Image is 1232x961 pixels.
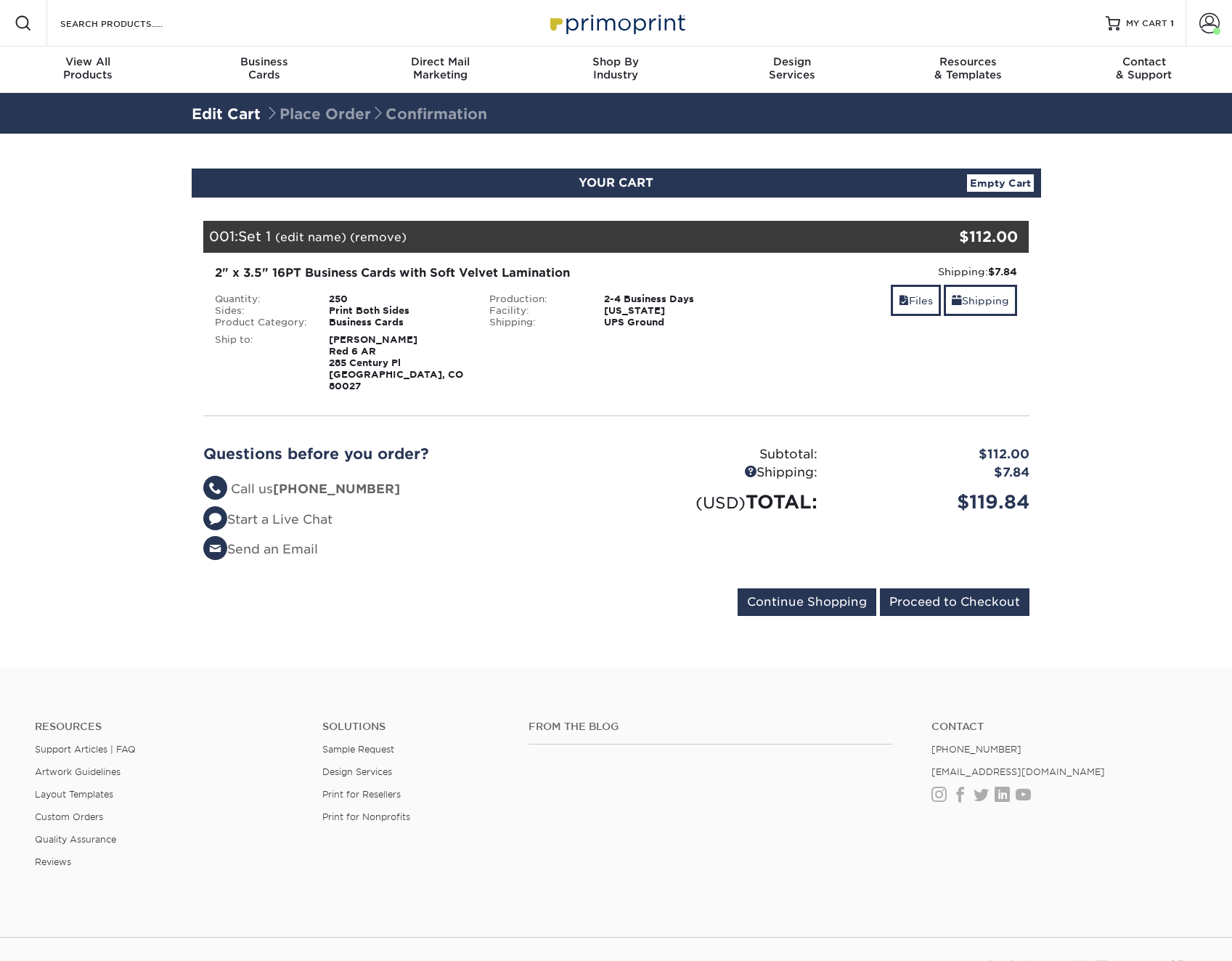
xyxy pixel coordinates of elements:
div: [US_STATE] [593,305,754,317]
div: Shipping: [764,264,1018,279]
div: Sides: [204,305,319,317]
a: Sample Request [322,744,394,755]
input: SEARCH PRODUCTS..... [59,15,200,32]
strong: $7.84 [988,266,1017,277]
div: Print Both Sides [318,305,478,317]
span: Business [176,55,351,68]
a: [EMAIL_ADDRESS][DOMAIN_NAME] [931,766,1105,777]
strong: [PERSON_NAME] Red 6 AR 285 Century Pl [GEOGRAPHIC_DATA], CO 80027 [329,334,463,392]
a: Artwork Guidelines [35,766,121,777]
div: Industry [528,55,703,81]
a: Contact& Support [1056,46,1232,93]
span: Contact [1056,55,1232,68]
a: Reviews [35,856,71,867]
div: Shipping: [478,317,593,328]
a: DesignServices [704,46,880,93]
div: 001: [203,221,892,253]
div: Ship to: [204,334,319,392]
span: Shop By [528,55,703,68]
div: UPS Ground [593,317,754,328]
a: Quality Assurance [35,834,116,845]
a: Support Articles | FAQ [35,744,136,755]
div: 2" x 3.5" 16PT Business Cards with Soft Velvet Lamination [215,264,743,282]
h4: Resources [35,721,301,733]
a: Files [891,285,941,316]
a: Resources& Templates [880,46,1056,93]
div: TOTAL: [616,488,828,516]
div: Marketing [352,55,528,81]
small: (USD) [695,493,746,512]
span: Direct Mail [352,55,528,68]
span: YOUR CART [579,176,653,190]
div: 2-4 Business Days [593,293,754,305]
div: & Templates [880,55,1056,81]
div: Product Category: [204,317,319,328]
span: 1 [1170,18,1174,28]
a: Layout Templates [35,789,113,800]
div: & Support [1056,55,1232,81]
a: [PHONE_NUMBER] [931,744,1021,755]
div: $112.00 [892,226,1019,248]
a: Direct MailMarketing [352,46,528,93]
div: $119.84 [828,488,1040,516]
h2: Questions before you order? [203,445,605,463]
div: Subtotal: [616,445,828,464]
span: shipping [952,295,962,307]
div: Facility: [478,305,593,317]
div: Quantity: [204,293,319,305]
span: Place Order Confirmation [265,105,487,123]
a: BusinessCards [176,46,351,93]
span: files [899,295,909,307]
div: $112.00 [828,445,1040,464]
a: Send an Email [203,542,318,556]
div: Production: [478,293,593,305]
h4: From the Blog [529,721,892,733]
span: Design [704,55,880,68]
a: Empty Cart [967,174,1034,192]
li: Call us [203,480,605,499]
a: Contact [931,721,1197,733]
strong: [PHONE_NUMBER] [273,482,400,496]
span: MY CART [1126,17,1167,30]
div: Shipping: [616,463,828,482]
a: Print for Nonprofits [322,811,410,822]
h4: Solutions [322,721,506,733]
a: (remove) [350,230,407,244]
div: Services [704,55,880,81]
input: Continue Shopping [738,588,876,616]
a: Custom Orders [35,811,103,822]
a: Start a Live Chat [203,512,333,527]
a: Shop ByIndustry [528,46,703,93]
div: Business Cards [318,317,478,328]
div: Cards [176,55,351,81]
div: 250 [318,293,478,305]
span: Set 1 [238,228,271,244]
a: Design Services [322,766,392,777]
a: Shipping [944,285,1017,316]
a: Edit Cart [192,105,261,123]
input: Proceed to Checkout [880,588,1029,616]
img: Primoprint [544,7,689,38]
a: Print for Resellers [322,789,401,800]
div: $7.84 [828,463,1040,482]
a: (edit name) [275,230,346,244]
span: Resources [880,55,1056,68]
